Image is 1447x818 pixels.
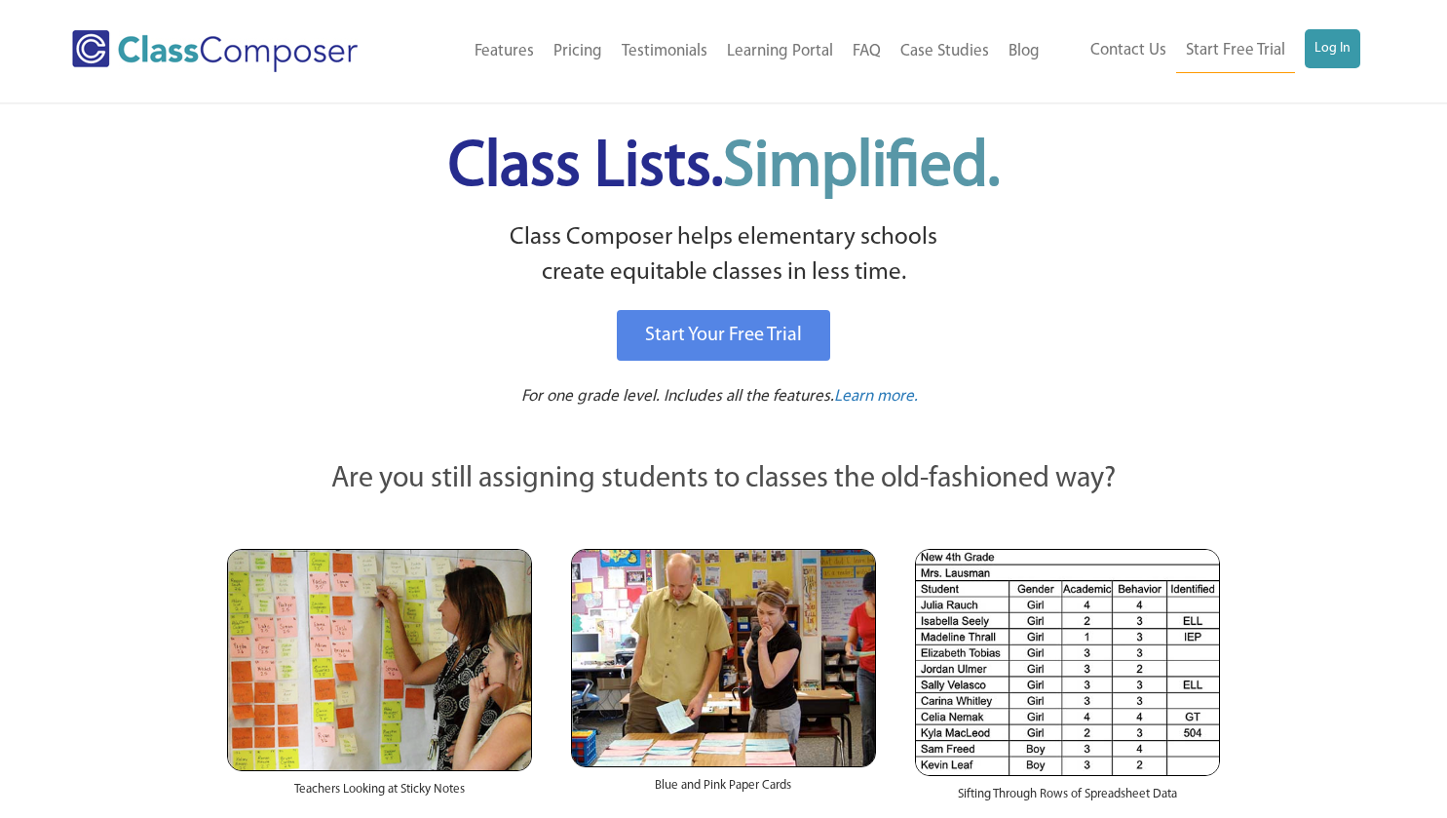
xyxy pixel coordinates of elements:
a: Contact Us [1081,29,1176,72]
a: Start Free Trial [1176,29,1295,73]
p: Class Composer helps elementary schools create equitable classes in less time. [224,220,1224,292]
nav: Header Menu [1049,29,1360,73]
img: Blue and Pink Paper Cards [571,549,876,766]
a: Case Studies [891,30,999,73]
a: Learning Portal [717,30,843,73]
div: Blue and Pink Paper Cards [571,767,876,814]
a: Start Your Free Trial [617,310,830,361]
img: Teachers Looking at Sticky Notes [227,549,532,771]
p: Are you still assigning students to classes the old-fashioned way? [227,458,1221,501]
a: Features [465,30,544,73]
a: Testimonials [612,30,717,73]
a: Log In [1305,29,1360,68]
img: Spreadsheets [915,549,1220,776]
span: For one grade level. Includes all the features. [521,388,834,405]
span: Learn more. [834,388,918,405]
span: Class Lists. [448,136,1000,200]
div: Teachers Looking at Sticky Notes [227,771,532,818]
img: Class Composer [72,30,358,72]
a: FAQ [843,30,891,73]
span: Simplified. [723,136,1000,200]
nav: Header Menu [412,30,1048,73]
a: Blog [999,30,1049,73]
a: Pricing [544,30,612,73]
a: Learn more. [834,385,918,409]
span: Start Your Free Trial [645,326,802,345]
